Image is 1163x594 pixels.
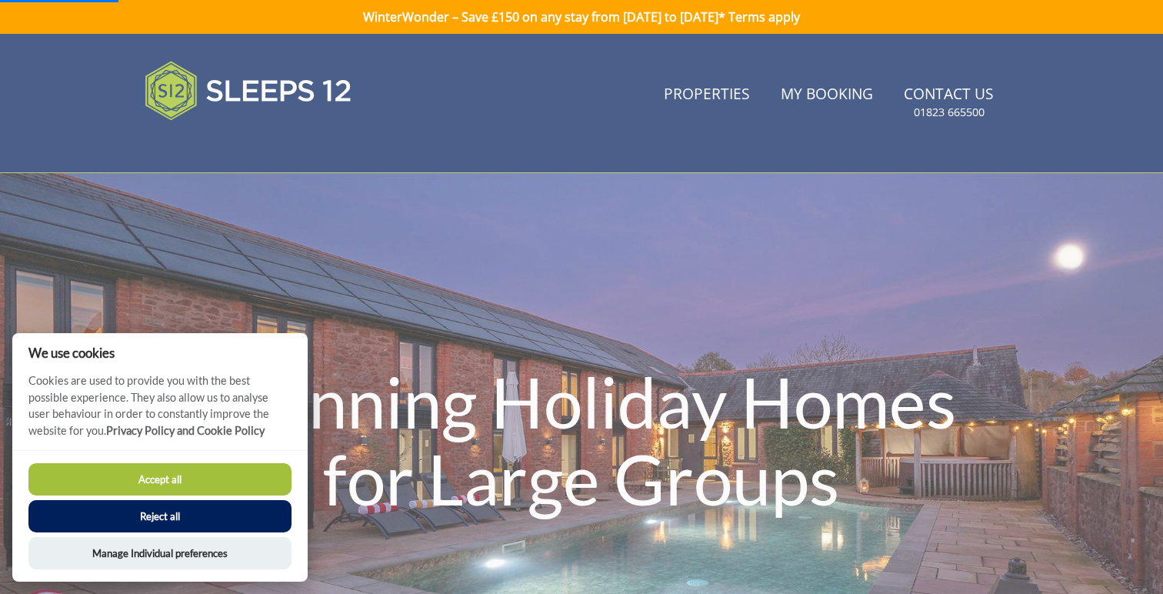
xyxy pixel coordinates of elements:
[28,537,292,569] button: Manage Individual preferences
[898,78,1000,128] a: Contact Us01823 665500
[175,332,988,548] h1: Stunning Holiday Homes for Large Groups
[775,78,879,112] a: My Booking
[914,105,985,120] small: 01823 665500
[28,500,292,532] button: Reject all
[137,138,298,152] iframe: Customer reviews powered by Trustpilot
[12,345,308,360] h2: We use cookies
[106,424,265,437] a: Privacy Policy and Cookie Policy
[145,52,352,129] img: Sleeps 12
[12,372,308,450] p: Cookies are used to provide you with the best possible experience. They also allow us to analyse ...
[28,463,292,496] button: Accept all
[658,78,756,112] a: Properties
